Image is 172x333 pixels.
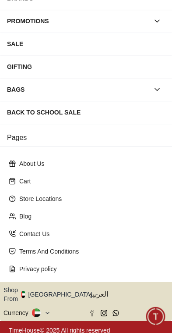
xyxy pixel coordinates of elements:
[19,247,160,256] p: Terms And Conditions
[126,222,162,233] span: Exchanges
[20,219,73,235] div: New Enquiry
[112,310,119,316] a: Whatsapp
[7,82,149,97] div: BAGS
[7,104,165,120] div: Back To School Sale
[83,222,111,233] span: Services
[121,219,168,235] div: Exchanges
[89,310,95,316] a: Facebook
[19,194,160,203] p: Store Locations
[13,178,132,207] span: Hello! I'm your Time House Watches Support Assistant. How can I assist you [DATE]?
[25,6,39,21] img: صورة الملف التعريفي لـ Zoe
[13,242,84,253] span: Nearest Store Locator
[116,204,137,209] span: 02:21 ص
[4,286,98,303] button: Shop From[GEOGRAPHIC_DATA]
[7,240,90,255] div: Nearest Store Locator
[7,36,165,52] div: SALE
[19,212,160,221] p: Blog
[44,9,122,18] div: [PERSON_NAME]
[95,240,168,255] div: Request a callback
[101,310,107,316] a: Instagram
[26,222,67,233] span: New Enquiry
[89,286,169,303] button: العربية
[7,13,149,29] div: PROMOTIONS
[7,59,165,75] div: GIFTING
[19,159,160,168] p: About Us
[89,260,168,276] div: Track your Shipment
[89,289,169,300] span: العربية
[77,219,116,235] div: Services
[19,177,160,186] p: Cart
[4,308,32,317] div: Currency
[19,229,160,238] p: Contact Us
[4,4,22,22] em: رجوع
[7,161,172,171] div: [PERSON_NAME]
[100,242,162,253] span: Request a callback
[95,262,162,273] span: Track your Shipment
[21,291,25,298] img: United Arab Emirates
[19,265,160,273] p: Privacy policy
[150,4,168,22] em: تصغير
[146,307,165,326] div: Chat Widget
